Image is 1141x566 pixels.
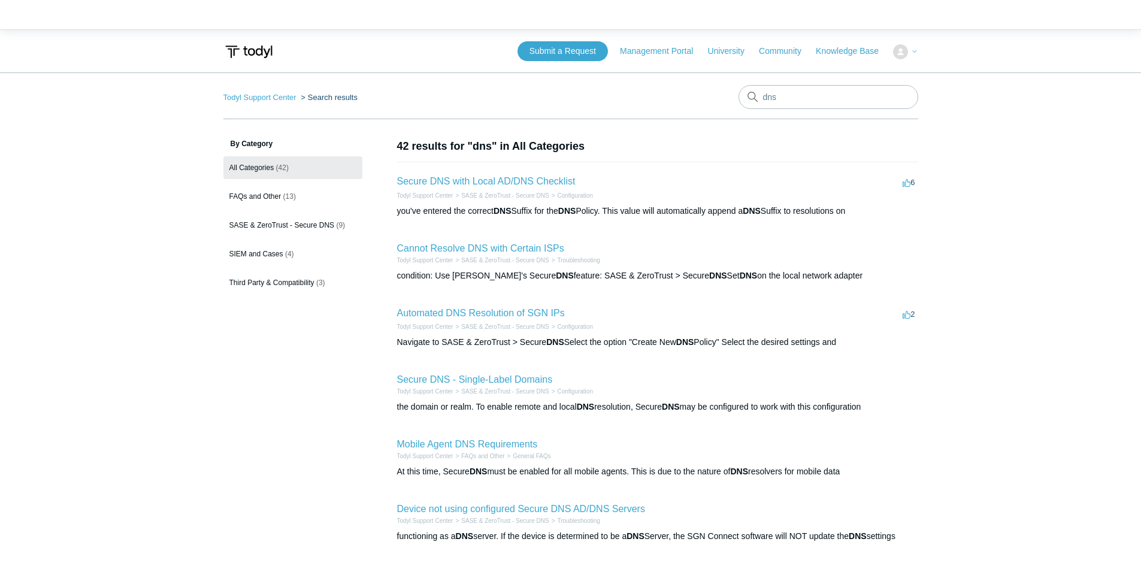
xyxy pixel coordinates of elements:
[229,279,314,287] span: Third Party & Compatibility
[397,308,565,318] a: Automated DNS Resolution of SGN IPs
[453,191,549,200] li: SASE & ZeroTrust - Secure DNS
[461,323,549,330] a: SASE & ZeroTrust - Secure DNS
[453,256,549,265] li: SASE & ZeroTrust - Secure DNS
[556,271,574,280] em: DNS
[223,156,362,179] a: All Categories (42)
[397,374,553,385] a: Secure DNS - Single-Label Domains
[223,93,296,102] a: Todyl Support Center
[903,178,915,187] span: 6
[453,322,549,331] li: SASE & ZeroTrust - Secure DNS
[229,192,282,201] span: FAQs and Other
[397,205,918,217] div: you've entered the correct Suffix for the Policy. This value will automatically append a Suffix t...
[285,250,294,258] span: (4)
[223,271,362,294] a: Third Party & Compatibility (3)
[223,93,299,102] li: Todyl Support Center
[557,192,592,199] a: Configuration
[397,138,918,155] h1: 42 results for "dns" in All Categories
[549,516,600,525] li: Troubleshooting
[577,402,595,411] em: DNS
[546,337,564,347] em: DNS
[903,310,915,319] span: 2
[739,85,918,109] input: Search
[397,516,453,525] li: Todyl Support Center
[397,504,645,514] a: Device not using configured Secure DNS AD/DNS Servers
[557,257,600,264] a: Troubleshooting
[740,271,758,280] em: DNS
[336,221,345,229] span: (9)
[397,439,538,449] a: Mobile Agent DNS Requirements
[397,465,918,478] div: At this time, Secure must be enabled for all mobile agents. This is due to the nature of resolver...
[707,45,756,57] a: University
[229,164,274,172] span: All Categories
[229,221,335,229] span: SASE & ZeroTrust - Secure DNS
[397,336,918,349] div: Navigate to SASE & ZeroTrust > Secure Select the option "Create New Policy" Select the desired se...
[397,257,453,264] a: Todyl Support Center
[461,388,549,395] a: SASE & ZeroTrust - Secure DNS
[397,270,918,282] div: condition: Use [PERSON_NAME]'s Secure feature: SASE & ZeroTrust > Secure Set on the local network...
[743,206,761,216] em: DNS
[223,214,362,237] a: SASE & ZeroTrust - Secure DNS (9)
[849,531,867,541] em: DNS
[461,453,504,459] a: FAQs and Other
[620,45,705,57] a: Management Portal
[283,192,296,201] span: (13)
[505,452,551,461] li: General FAQs
[397,387,453,396] li: Todyl Support Center
[709,271,727,280] em: DNS
[397,243,564,253] a: Cannot Resolve DNS with Certain ISPs
[397,191,453,200] li: Todyl Support Center
[730,467,748,476] em: DNS
[397,323,453,330] a: Todyl Support Center
[316,279,325,287] span: (3)
[549,322,593,331] li: Configuration
[223,185,362,208] a: FAQs and Other (13)
[276,164,289,172] span: (42)
[676,337,694,347] em: DNS
[223,41,274,63] img: Todyl Support Center Help Center home page
[759,45,813,57] a: Community
[397,530,918,543] div: functioning as a server. If the device is determined to be a Server, the SGN Connect software wil...
[453,516,549,525] li: SASE & ZeroTrust - Secure DNS
[627,531,644,541] em: DNS
[470,467,488,476] em: DNS
[397,452,453,461] li: Todyl Support Center
[461,517,549,524] a: SASE & ZeroTrust - Secure DNS
[298,93,358,102] li: Search results
[557,517,600,524] a: Troubleshooting
[397,401,918,413] div: the domain or realm. To enable remote and local resolution, Secure may be configured to work with...
[461,192,549,199] a: SASE & ZeroTrust - Secure DNS
[397,453,453,459] a: Todyl Support Center
[397,388,453,395] a: Todyl Support Center
[397,256,453,265] li: Todyl Support Center
[549,256,600,265] li: Troubleshooting
[513,453,550,459] a: General FAQs
[397,176,576,186] a: Secure DNS with Local AD/DNS Checklist
[453,452,504,461] li: FAQs and Other
[456,531,474,541] em: DNS
[397,322,453,331] li: Todyl Support Center
[223,243,362,265] a: SIEM and Cases (4)
[558,206,576,216] em: DNS
[557,323,592,330] a: Configuration
[662,402,680,411] em: DNS
[397,192,453,199] a: Todyl Support Center
[461,257,549,264] a: SASE & ZeroTrust - Secure DNS
[223,138,362,149] h3: By Category
[549,191,593,200] li: Configuration
[229,250,283,258] span: SIEM and Cases
[549,387,593,396] li: Configuration
[397,517,453,524] a: Todyl Support Center
[494,206,512,216] em: DNS
[557,388,592,395] a: Configuration
[517,41,608,61] a: Submit a Request
[453,387,549,396] li: SASE & ZeroTrust - Secure DNS
[816,45,891,57] a: Knowledge Base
